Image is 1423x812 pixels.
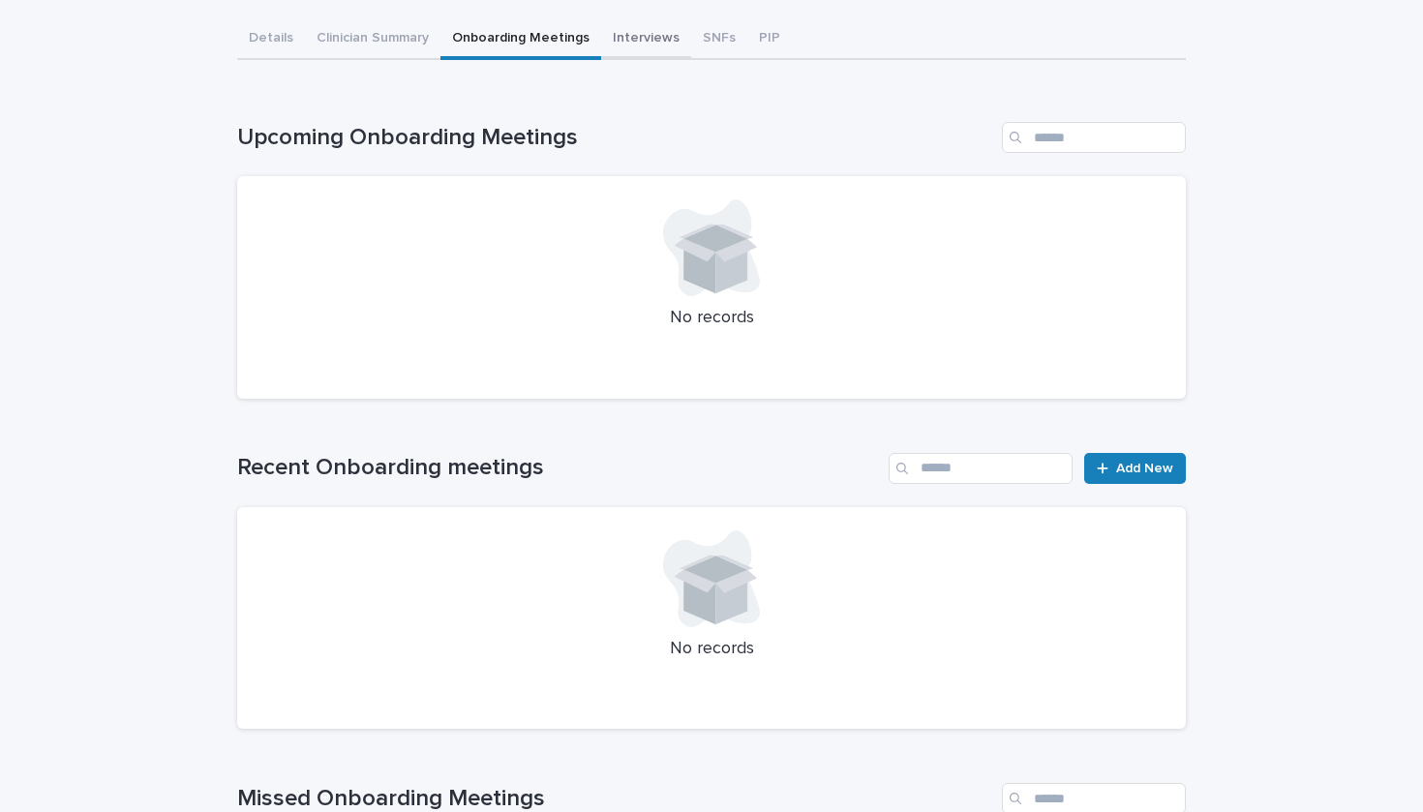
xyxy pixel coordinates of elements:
button: PIP [747,19,792,60]
button: Interviews [601,19,691,60]
button: Details [237,19,305,60]
p: No records [260,308,1163,329]
p: No records [260,639,1163,660]
button: Onboarding Meetings [440,19,601,60]
input: Search [1002,122,1186,153]
button: Clinician Summary [305,19,440,60]
input: Search [889,453,1073,484]
button: SNFs [691,19,747,60]
span: Add New [1116,462,1173,475]
a: Add New [1084,453,1186,484]
h1: Recent Onboarding meetings [237,454,881,482]
h1: Upcoming Onboarding Meetings [237,124,994,152]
